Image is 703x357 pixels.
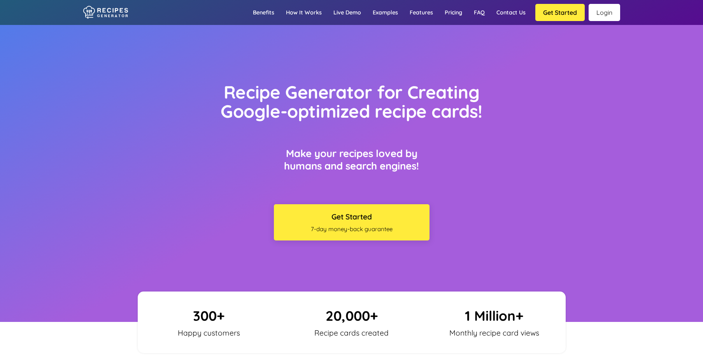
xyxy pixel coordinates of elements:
[247,1,280,24] a: Benefits
[278,225,426,233] span: 7-day money-back guarantee
[280,1,328,24] a: How it works
[328,1,367,24] a: Live demo
[442,328,547,338] p: Monthly recipe card views
[144,307,275,324] p: 300+
[274,204,430,240] button: Get Started7-day money-back guarantee
[404,1,439,24] a: Features
[429,307,560,324] p: 1 Million+
[589,4,620,21] a: Login
[286,307,417,324] p: 20,000+
[299,328,404,338] p: Recipe cards created
[367,1,404,24] a: Examples
[468,1,491,24] a: FAQ
[439,1,468,24] a: Pricing
[156,328,261,338] p: Happy customers
[491,1,531,24] a: Contact us
[204,83,499,122] h1: Recipe Generator for Creating Google-optimized recipe cards!
[535,4,585,21] button: Get Started
[274,147,430,172] h3: Make your recipes loved by humans and search engines!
